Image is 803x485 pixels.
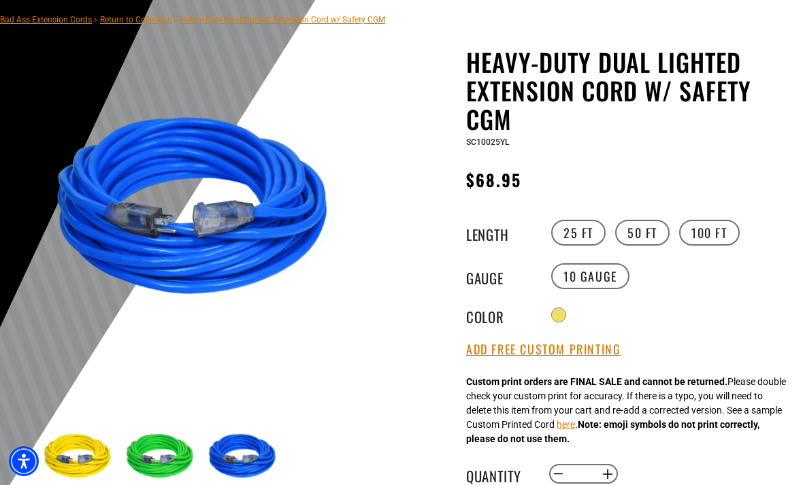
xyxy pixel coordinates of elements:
strong: Custom print orders are FINAL SALE and cannot be returned. [466,376,727,387]
label: 25 FT [551,220,606,246]
span: › [175,15,178,24]
div: Accessibility Menu [9,446,39,476]
label: 100 FT [679,220,740,246]
button: here [557,418,575,432]
label: 50 FT [615,220,670,246]
span: SC10025YL [466,137,509,147]
legend: Gauge [466,267,534,285]
img: blue [40,50,361,371]
strong: Note: emoji symbols do not print correctly, please do not use them. [466,419,759,444]
h1: Heavy-Duty Dual Lighted Extension Cord w/ Safety CGM [466,48,793,133]
button: Add Free Custom Printing [466,342,621,357]
label: Quantity [466,465,534,483]
div: Please double check your custom print for accuracy. If there is a typo, you will need to delete t... [466,375,786,446]
legend: Color [466,306,534,324]
span: › [95,15,97,24]
label: 10 Gauge [551,263,629,289]
legend: Length [466,224,534,241]
span: $68.95 [466,167,521,192]
span: Heavy-Duty Dual Lighted Extension Cord w/ Safety CGM [180,15,385,24]
a: Return to Collection [100,15,172,24]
